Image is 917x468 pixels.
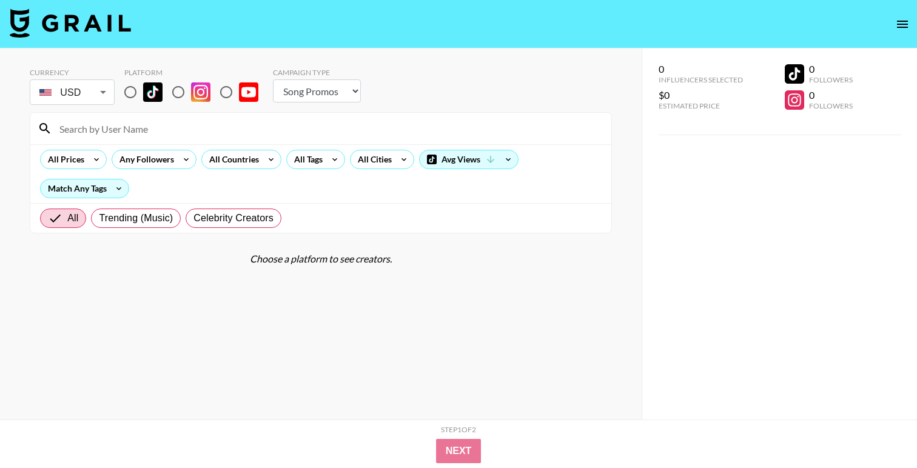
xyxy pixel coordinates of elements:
[202,150,261,169] div: All Countries
[809,101,853,110] div: Followers
[112,150,176,169] div: Any Followers
[890,12,915,36] button: open drawer
[420,150,518,169] div: Avg Views
[809,63,853,75] div: 0
[193,211,274,226] span: Celebrity Creators
[659,63,743,75] div: 0
[191,82,210,102] img: Instagram
[659,89,743,101] div: $0
[287,150,325,169] div: All Tags
[30,68,115,77] div: Currency
[10,8,131,38] img: Grail Talent
[659,75,743,84] div: Influencers Selected
[441,425,476,434] div: Step 1 of 2
[52,119,604,138] input: Search by User Name
[856,407,902,453] iframe: Drift Widget Chat Controller
[99,211,173,226] span: Trending (Music)
[143,82,163,102] img: TikTok
[67,211,78,226] span: All
[239,82,258,102] img: YouTube
[809,75,853,84] div: Followers
[41,179,129,198] div: Match Any Tags
[32,82,112,103] div: USD
[351,150,394,169] div: All Cities
[273,68,361,77] div: Campaign Type
[30,253,612,265] div: Choose a platform to see creators.
[809,89,853,101] div: 0
[41,150,87,169] div: All Prices
[436,439,482,463] button: Next
[659,101,743,110] div: Estimated Price
[124,68,268,77] div: Platform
